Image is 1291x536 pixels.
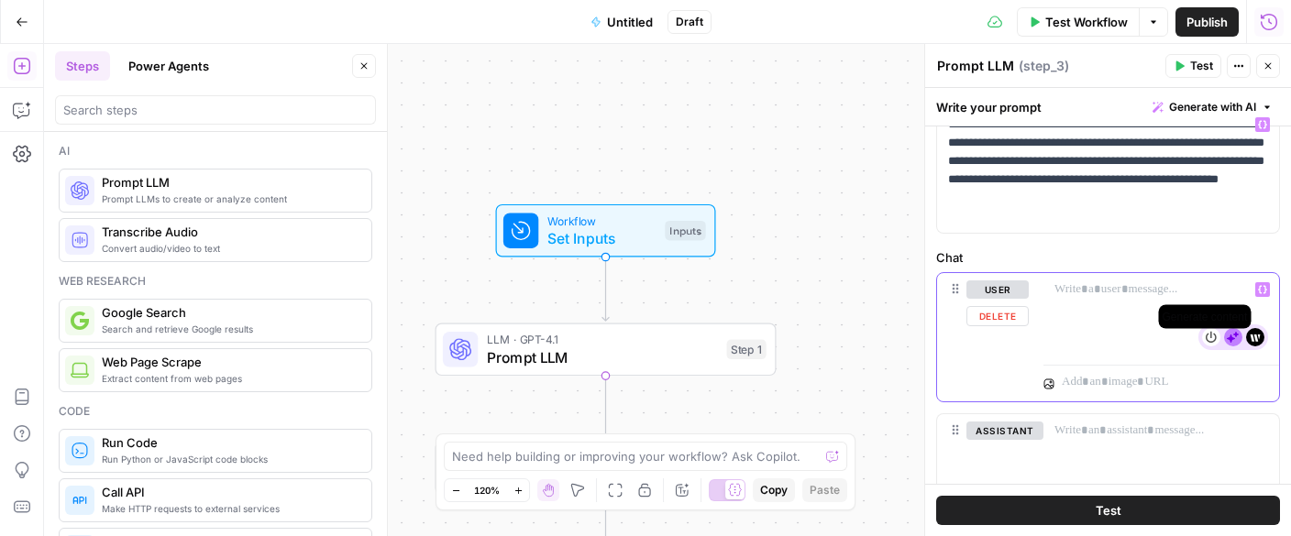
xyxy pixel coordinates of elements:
button: Untitled [579,7,664,37]
span: Draft [676,14,703,30]
div: Code [59,403,372,420]
div: Ai [59,143,372,159]
span: Copy [760,482,788,498]
span: LLM · GPT-4.1 [487,331,718,348]
button: user [966,280,1029,299]
div: WorkflowSet InputsInputs [436,204,777,257]
button: assistant [966,421,1043,440]
button: Steps [55,51,110,81]
span: Prompt LLM [487,346,718,368]
button: Generate with AI [1145,95,1280,119]
button: Test [936,496,1280,525]
span: Test [1190,58,1213,74]
button: Test [1165,54,1221,78]
span: Call API [102,483,357,501]
span: Search and retrieve Google results [102,322,357,336]
label: Chat [936,248,1280,267]
span: Prompt LLMs to create or analyze content [102,191,357,206]
div: Web research [59,273,372,290]
span: Paste [810,482,840,498]
span: Transcribe Audio [102,223,357,241]
span: Prompt LLM [102,173,357,191]
div: Write your prompt [925,88,1291,126]
span: Publish [1186,13,1228,31]
div: Step 1 [727,340,767,360]
span: 120% [474,483,500,498]
g: Edge from start to step_1 [602,257,609,322]
span: Generate with AI [1169,99,1256,115]
span: Convert audio/video to text [102,241,357,256]
textarea: Prompt LLM [937,57,1014,75]
button: Publish [1175,7,1239,37]
button: Delete [966,306,1029,326]
span: Untitled [607,13,653,31]
button: Test Workflow [1017,7,1139,37]
span: Set Inputs [547,227,657,249]
div: userDelete [937,273,1029,401]
span: ( step_3 ) [1019,57,1069,75]
span: Web Page Scrape [102,353,357,371]
button: Paste [802,478,847,502]
input: Search steps [63,101,368,119]
span: Test [1096,501,1121,520]
span: Workflow [547,212,657,229]
span: Make HTTP requests to external services [102,501,357,516]
button: Copy [753,478,795,502]
button: Power Agents [117,51,220,81]
span: Google Search [102,303,357,322]
div: LLM · GPT-4.1Prompt LLMStep 1 [436,323,777,377]
div: Inputs [665,221,705,241]
span: Extract content from web pages [102,371,357,386]
span: Test Workflow [1045,13,1128,31]
g: Edge from step_1 to step_2 [602,376,609,440]
span: Run Code [102,433,357,452]
span: Run Python or JavaScript code blocks [102,452,357,466]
